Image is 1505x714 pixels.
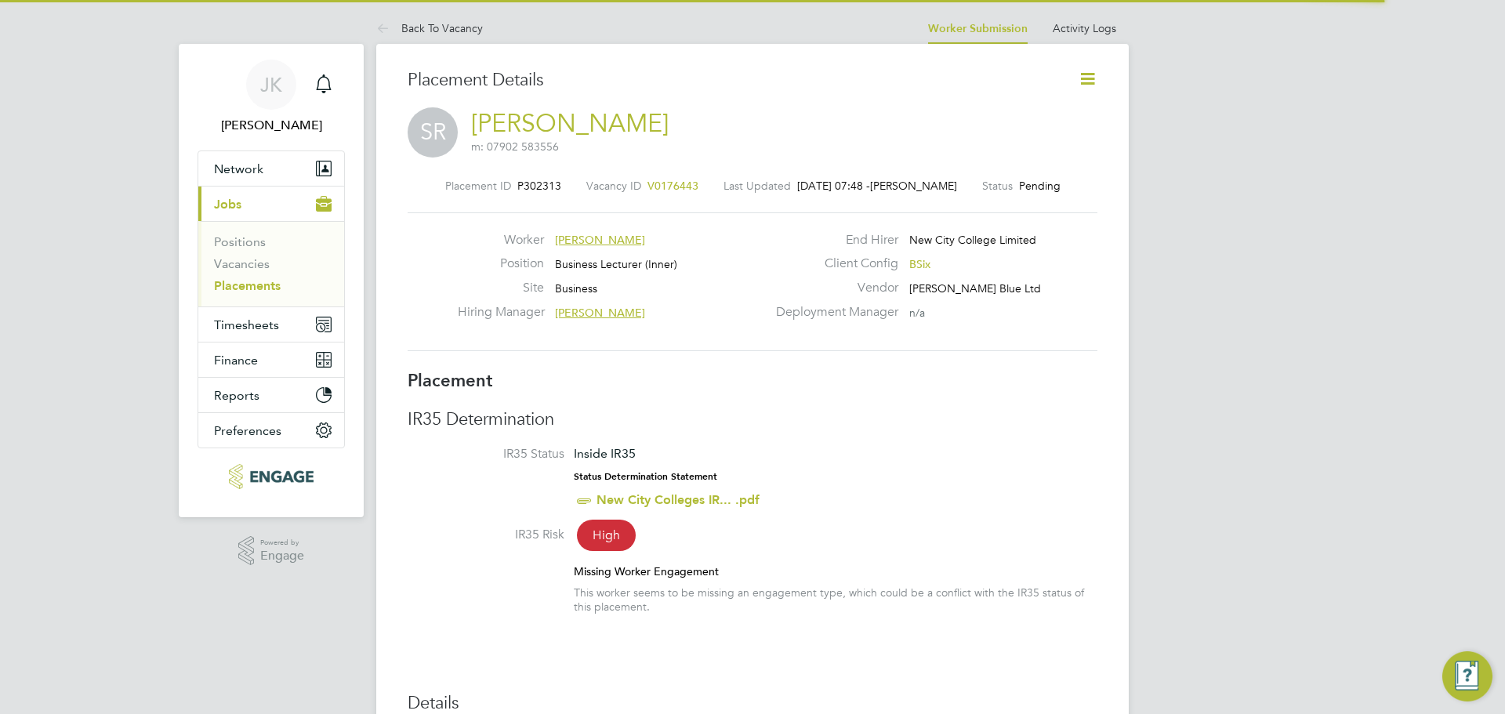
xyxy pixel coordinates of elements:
[214,161,263,176] span: Network
[214,278,281,293] a: Placements
[198,116,345,135] span: Joel Kinsella
[767,280,898,296] label: Vendor
[408,69,1054,92] h3: Placement Details
[214,353,258,368] span: Finance
[647,179,698,193] span: V0176443
[517,179,561,193] span: P302313
[458,256,544,272] label: Position
[214,388,259,403] span: Reports
[555,233,645,247] span: [PERSON_NAME]
[198,413,344,448] button: Preferences
[408,527,564,543] label: IR35 Risk
[909,257,930,271] span: BSix
[767,232,898,248] label: End Hirer
[574,564,1097,578] div: Missing Worker Engagement
[214,256,270,271] a: Vacancies
[260,536,304,549] span: Powered by
[909,306,925,320] span: n/a
[723,179,791,193] label: Last Updated
[471,140,559,154] span: m: 07902 583556
[229,464,313,489] img: henry-blue-logo-retina.png
[198,151,344,186] button: Network
[214,234,266,249] a: Positions
[260,74,282,95] span: JK
[555,257,677,271] span: Business Lecturer (Inner)
[1019,179,1061,193] span: Pending
[214,317,279,332] span: Timesheets
[797,179,870,193] span: [DATE] 07:48 -
[1053,21,1116,35] a: Activity Logs
[982,179,1013,193] label: Status
[198,221,344,306] div: Jobs
[198,343,344,377] button: Finance
[198,464,345,489] a: Go to home page
[238,536,305,566] a: Powered byEngage
[577,520,636,551] span: High
[198,60,345,135] a: JK[PERSON_NAME]
[179,44,364,517] nav: Main navigation
[597,492,760,507] a: New City Colleges IR... .pdf
[555,281,597,295] span: Business
[555,306,645,320] span: [PERSON_NAME]
[574,446,636,461] span: Inside IR35
[870,179,957,193] span: [PERSON_NAME]
[574,585,1097,614] div: This worker seems to be missing an engagement type, which could be a conflict with the IR35 statu...
[198,378,344,412] button: Reports
[909,281,1041,295] span: [PERSON_NAME] Blue Ltd
[408,370,493,391] b: Placement
[445,179,511,193] label: Placement ID
[408,408,1097,431] h3: IR35 Determination
[458,232,544,248] label: Worker
[909,233,1036,247] span: New City College Limited
[586,179,641,193] label: Vacancy ID
[408,446,564,462] label: IR35 Status
[767,304,898,321] label: Deployment Manager
[260,549,304,563] span: Engage
[458,280,544,296] label: Site
[198,307,344,342] button: Timesheets
[458,304,544,321] label: Hiring Manager
[214,197,241,212] span: Jobs
[214,423,281,438] span: Preferences
[376,21,483,35] a: Back To Vacancy
[198,187,344,221] button: Jobs
[1442,651,1492,701] button: Engage Resource Center
[928,22,1028,35] a: Worker Submission
[767,256,898,272] label: Client Config
[408,107,458,158] span: SR
[574,471,717,482] strong: Status Determination Statement
[471,108,669,139] a: [PERSON_NAME]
